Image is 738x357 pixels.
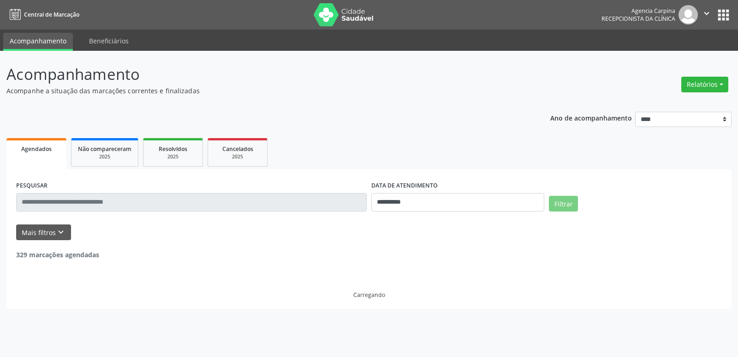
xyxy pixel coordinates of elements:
[78,145,131,153] span: Não compareceram
[6,86,514,96] p: Acompanhe a situação das marcações correntes e finalizadas
[16,224,71,241] button: Mais filtroskeyboard_arrow_down
[21,145,52,153] span: Agendados
[601,15,675,23] span: Recepcionista da clínica
[549,196,578,212] button: Filtrar
[702,8,712,18] i: 
[16,179,48,193] label: PESQUISAR
[16,250,99,259] strong: 329 marcações agendadas
[550,112,632,123] p: Ano de acompanhamento
[6,7,79,22] a: Central de Marcação
[678,5,698,24] img: img
[214,153,261,160] div: 2025
[6,63,514,86] p: Acompanhamento
[83,33,135,49] a: Beneficiários
[150,153,196,160] div: 2025
[24,11,79,18] span: Central de Marcação
[681,77,728,92] button: Relatórios
[56,227,66,237] i: keyboard_arrow_down
[715,7,732,23] button: apps
[78,153,131,160] div: 2025
[698,5,715,24] button: 
[159,145,187,153] span: Resolvidos
[601,7,675,15] div: Agencia Carpina
[353,291,385,299] div: Carregando
[3,33,73,51] a: Acompanhamento
[222,145,253,153] span: Cancelados
[371,179,438,193] label: DATA DE ATENDIMENTO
